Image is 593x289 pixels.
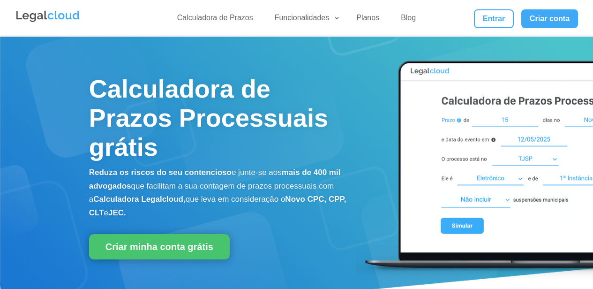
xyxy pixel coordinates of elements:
[474,9,513,28] a: Entrar
[172,13,259,27] a: Calculadora de Prazos
[89,168,232,177] b: Reduza os riscos do seu contencioso
[108,208,126,217] b: JEC.
[89,168,341,190] b: mais de 400 mil advogados
[93,195,186,204] b: Calculadora Legalcloud,
[521,9,578,28] a: Criar conta
[351,13,385,27] a: Planos
[89,166,356,220] p: e junte-se aos que facilitam a sua contagem de prazos processuais com a que leva em consideração o e
[15,17,81,25] a: Logo da Legalcloud
[15,9,81,23] img: Legalcloud Logo
[395,13,421,27] a: Blog
[89,75,328,161] span: Calculadora de Prazos Processuais grátis
[269,13,341,27] a: Funcionalidades
[89,234,230,259] a: Criar minha conta grátis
